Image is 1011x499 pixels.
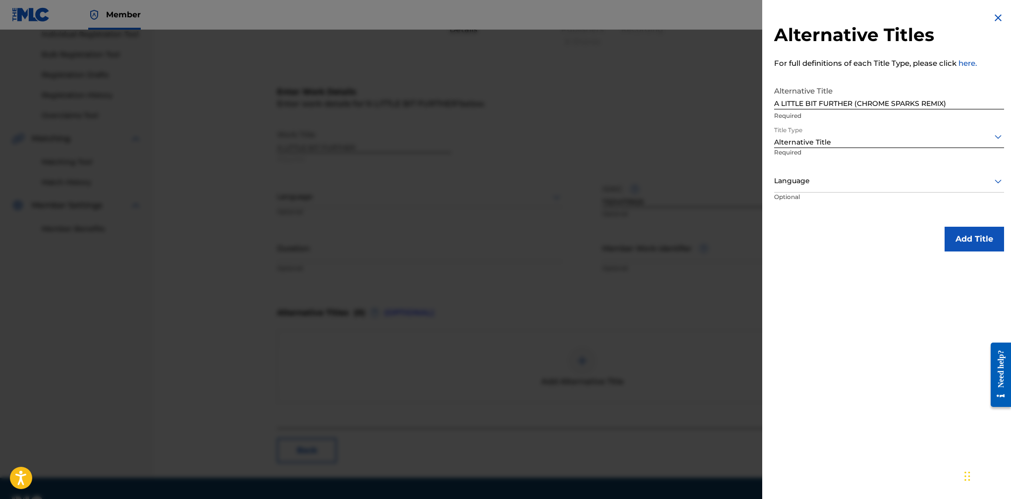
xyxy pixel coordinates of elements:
[964,461,970,491] div: Drag
[774,24,1004,46] h2: Alternative Titles
[774,148,844,170] p: Required
[774,193,848,215] p: Optional
[945,227,1004,251] button: Add Title
[774,58,1004,69] p: For full definitions of each Title Type, please click
[12,7,50,22] img: MLC Logo
[774,111,1004,120] p: Required
[958,58,977,68] a: here.
[983,335,1011,415] iframe: Resource Center
[88,9,100,21] img: Top Rightsholder
[961,451,1011,499] iframe: Chat Widget
[106,9,141,20] span: Member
